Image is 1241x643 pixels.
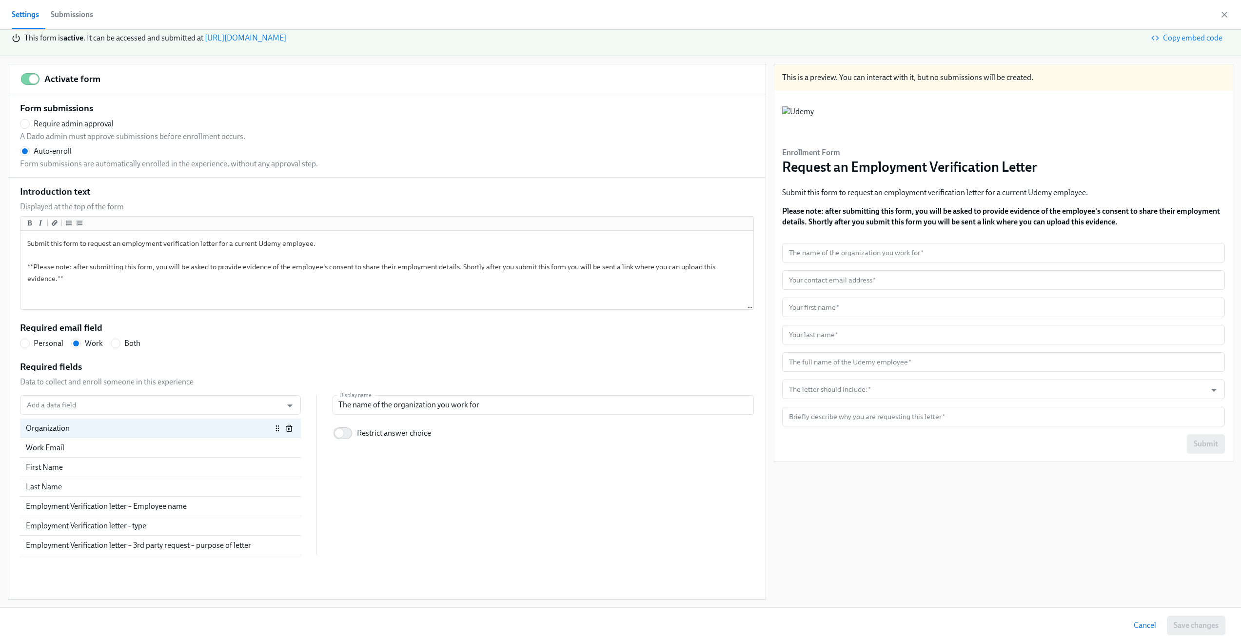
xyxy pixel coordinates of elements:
[357,428,431,439] p: Restrict answer choice
[20,361,82,373] h5: Required fields
[44,73,100,85] h5: Activate form
[24,33,203,42] span: This form is . It can be accessed and submitted at
[26,482,295,492] div: Last Name
[63,33,83,42] strong: active
[20,131,245,142] p: A Dado admin must approve submissions before enrollment occurs.
[1206,382,1221,398] button: Open
[51,8,93,21] div: Submissions
[124,338,140,349] span: Both
[26,501,295,512] div: Employment Verification letter – Employee name
[64,218,74,228] button: Add unordered list
[26,462,295,473] div: First Name
[25,218,35,228] button: Add bold text
[1127,616,1163,635] button: Cancel
[20,159,318,169] p: Form submissions are automatically enrolled in the experience, without any approval step.
[12,8,39,21] span: Settings
[26,442,295,453] div: Work Email
[1134,621,1156,630] span: Cancel
[205,33,286,42] a: [URL][DOMAIN_NAME]
[34,119,114,129] span: Require admin approval
[36,218,45,228] button: Add italic text
[34,146,72,157] span: Auto-enroll
[20,458,301,477] div: First Name
[20,201,124,212] p: Displayed at the top of the form
[85,338,103,349] span: Work
[782,158,1037,176] h3: Request an Employment Verification Letter
[20,497,301,516] div: Employment Verification letter – Employee name
[75,218,84,228] button: Add ordered list
[20,438,301,458] div: Work Email
[50,218,59,228] button: Add a link
[26,521,295,531] div: Employment Verification letter - type
[782,187,1225,198] p: Submit this form to request an employment verification letter for a current Udemy employee.
[20,102,93,115] h5: Form submissions
[20,536,301,555] div: Employment Verification letter – 3rd party request – purpose of letter
[282,398,297,413] button: Open
[1153,33,1222,43] span: Copy embed code
[20,477,301,497] div: Last Name
[20,419,301,438] div: Organization
[782,206,1220,226] strong: Please note: after submitting this form, you will be asked to provide evidence of the employee's ...
[20,321,102,334] h5: Required email field
[782,147,1037,158] h6: Enrollment Form
[26,423,272,434] div: Organization
[20,516,301,536] div: Employment Verification letter - type
[34,338,63,349] span: Personal
[20,377,194,387] p: Data to collect and enroll someone in this experience
[782,106,814,136] img: Udemy
[1146,28,1229,48] button: Copy embed code
[26,540,295,551] div: Employment Verification letter – 3rd party request – purpose of letter
[22,233,751,308] textarea: Submit this form to request an employment verification letter for a current Udemy employee. **Ple...
[774,64,1233,91] div: This is a preview. You can interact with it, but no submissions will be created.
[20,185,90,198] h5: Introduction text
[333,395,754,415] input: Display name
